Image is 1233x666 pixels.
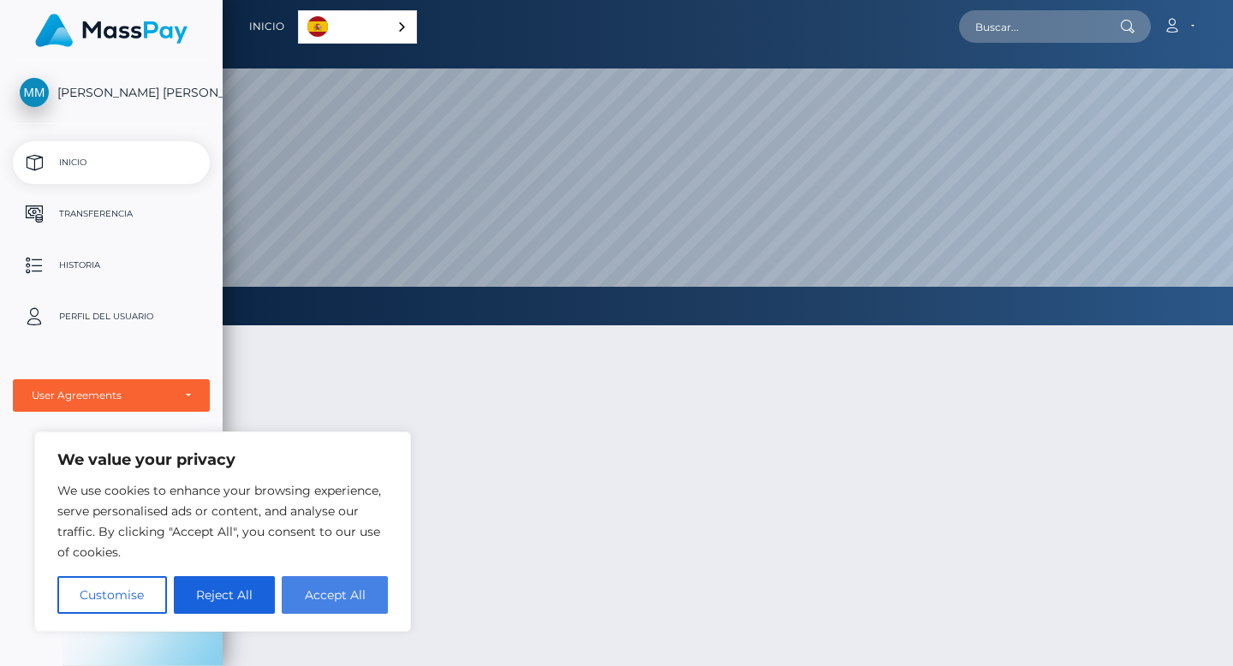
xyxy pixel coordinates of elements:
[13,193,210,235] a: Transferencia
[298,10,417,44] div: Language
[13,244,210,287] a: Historia
[298,10,417,44] aside: Language selected: Español
[35,14,188,47] img: MassPay
[13,379,210,412] button: User Agreements
[20,150,203,175] p: Inicio
[57,576,167,614] button: Customise
[959,10,1120,43] input: Buscar...
[249,9,284,45] a: Inicio
[13,141,210,184] a: Inicio
[13,85,210,100] span: [PERSON_NAME] [PERSON_NAME]
[174,576,276,614] button: Reject All
[32,389,172,402] div: User Agreements
[20,201,203,227] p: Transferencia
[34,431,411,632] div: We value your privacy
[20,253,203,278] p: Historia
[13,295,210,338] a: Perfil del usuario
[57,480,388,562] p: We use cookies to enhance your browsing experience, serve personalised ads or content, and analys...
[299,11,416,43] a: Español
[20,304,203,330] p: Perfil del usuario
[57,449,388,470] p: We value your privacy
[282,576,388,614] button: Accept All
